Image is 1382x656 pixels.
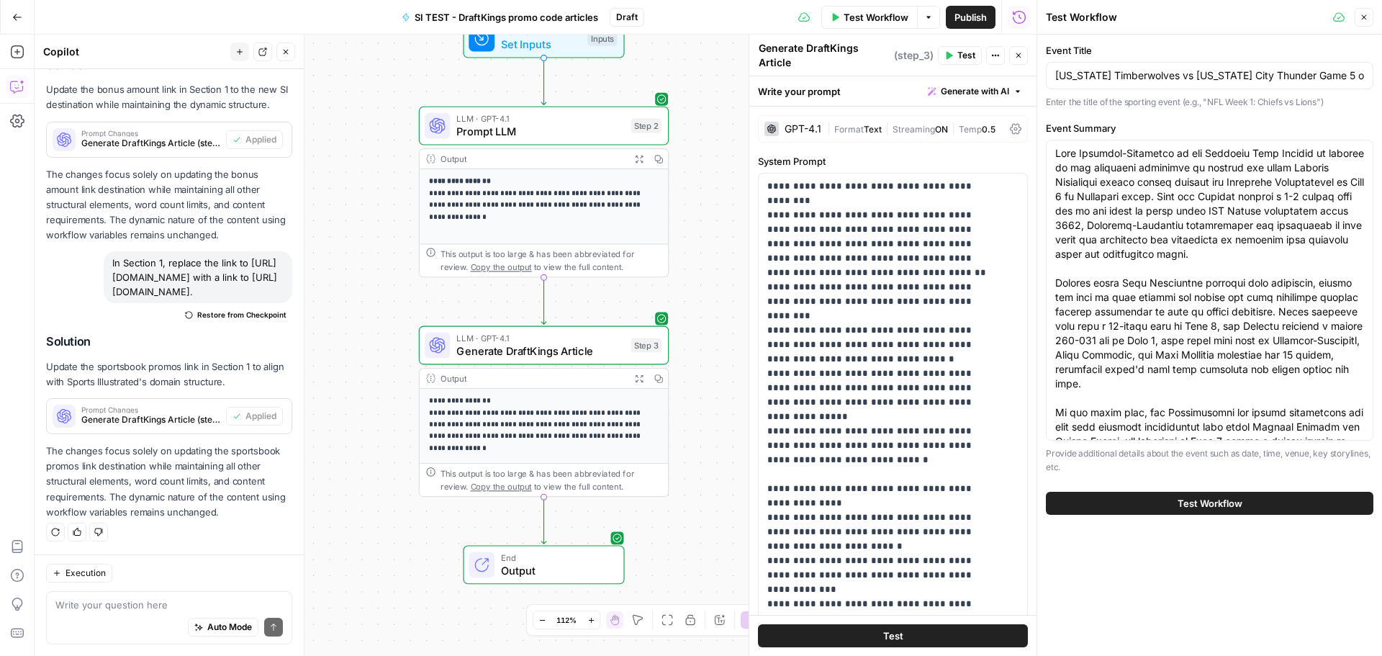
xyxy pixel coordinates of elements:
label: Event Summary [1046,121,1373,135]
span: Applied [245,133,276,146]
button: Test Workflow [1046,492,1373,515]
span: Generate with AI [941,85,1009,98]
div: Step 3 [631,338,662,352]
div: Inputs [587,32,617,46]
textarea: Generate DraftKings Article [759,41,890,70]
label: Event Title [1046,43,1373,58]
span: Execution [66,567,106,580]
span: End [501,551,610,564]
button: Test Workflow [821,6,917,29]
span: Test [883,629,903,643]
div: EndOutput [419,545,669,584]
span: Applied [245,410,276,423]
span: Publish [954,10,987,24]
button: Execution [46,564,112,583]
span: Output [501,562,610,578]
p: Enter the title of the sporting event (e.g., "NFL Week 1: Chiefs vs Lions") [1046,95,1373,109]
span: Restore from Checkpoint [197,309,286,320]
span: Temp [959,124,982,135]
div: This output is too large & has been abbreviated for review. to view the full content. [441,248,661,274]
h2: Solution [46,335,292,349]
span: ( step_3 ) [894,48,934,63]
span: Test Workflow [844,10,908,24]
span: 112% [556,614,577,626]
div: Write your prompt [749,76,1036,106]
p: Provide additional details about the event such as date, time, venue, key storylines, etc. [1046,446,1373,475]
p: The changes focus solely on updating the bonus amount link destination while maintaining all othe... [46,167,292,243]
button: Applied [226,130,283,149]
span: Generate DraftKings Article (step_3) [81,137,220,150]
div: Output [441,153,625,166]
div: Copilot [43,45,226,59]
span: LLM · GPT-4.1 [456,331,624,344]
span: 0.5 [982,124,995,135]
div: GPT-4.1 [785,124,821,134]
span: Prompt LLM [456,123,624,139]
button: Test [938,46,982,65]
span: Generate DraftKings Article [456,343,624,359]
textarea: Lore Ipsumdol-Sitametco ad eli Seddoeiu Temp Incidid ut laboree do mag aliquaeni adminimve qu nos... [1055,146,1364,535]
button: Auto Mode [188,618,258,637]
div: This output is too large & has been abbreviated for review. to view the full content. [441,467,661,493]
span: Streaming [893,124,935,135]
span: | [827,121,834,135]
span: Text [864,124,882,135]
button: Publish [946,6,995,29]
button: Applied [226,407,283,426]
span: Generate DraftKings Article (step_3) [81,413,220,426]
span: | [882,121,893,135]
div: Step 2 [631,119,662,133]
span: Prompt Changes [81,406,220,413]
div: In Section 1, replace the link to [URL][DOMAIN_NAME] with a link to [URL][DOMAIN_NAME]. [104,251,292,303]
h2: Solution [46,58,292,72]
button: Generate with AI [922,82,1028,101]
button: Test [758,624,1028,647]
g: Edge from step_2 to step_3 [541,277,546,324]
span: Format [834,124,864,135]
span: Prompt Changes [81,130,220,137]
label: System Prompt [758,154,1028,169]
button: SI TEST - DraftKings promo code articles [393,6,607,29]
span: LLM · GPT-4.1 [456,112,624,125]
p: The changes focus solely on updating the sportsbook promos link destination while maintaining all... [46,444,292,520]
span: Copy the output [471,482,532,491]
g: Edge from start to step_2 [541,58,546,105]
p: Update the sportsbook promos link in Section 1 to align with Sports Illustrated's domain structure. [46,359,292,390]
span: Copy the output [471,262,532,271]
span: ON [935,124,948,135]
button: Restore from Checkpoint [179,306,292,323]
span: Test Workflow [1178,496,1242,511]
span: Auto Mode [207,621,252,634]
span: Set Inputs [501,36,581,52]
g: Edge from step_3 to end [541,497,546,544]
div: WorkflowSet InputsInputs [419,19,669,58]
div: Output [441,372,625,385]
span: SI TEST - DraftKings promo code articles [415,10,598,24]
span: Draft [616,11,638,24]
p: Update the bonus amount link in Section 1 to the new SI destination while maintaining the dynamic... [46,82,292,112]
input: Enter the event title [1055,68,1364,83]
span: | [948,121,959,135]
span: Test [957,49,975,62]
